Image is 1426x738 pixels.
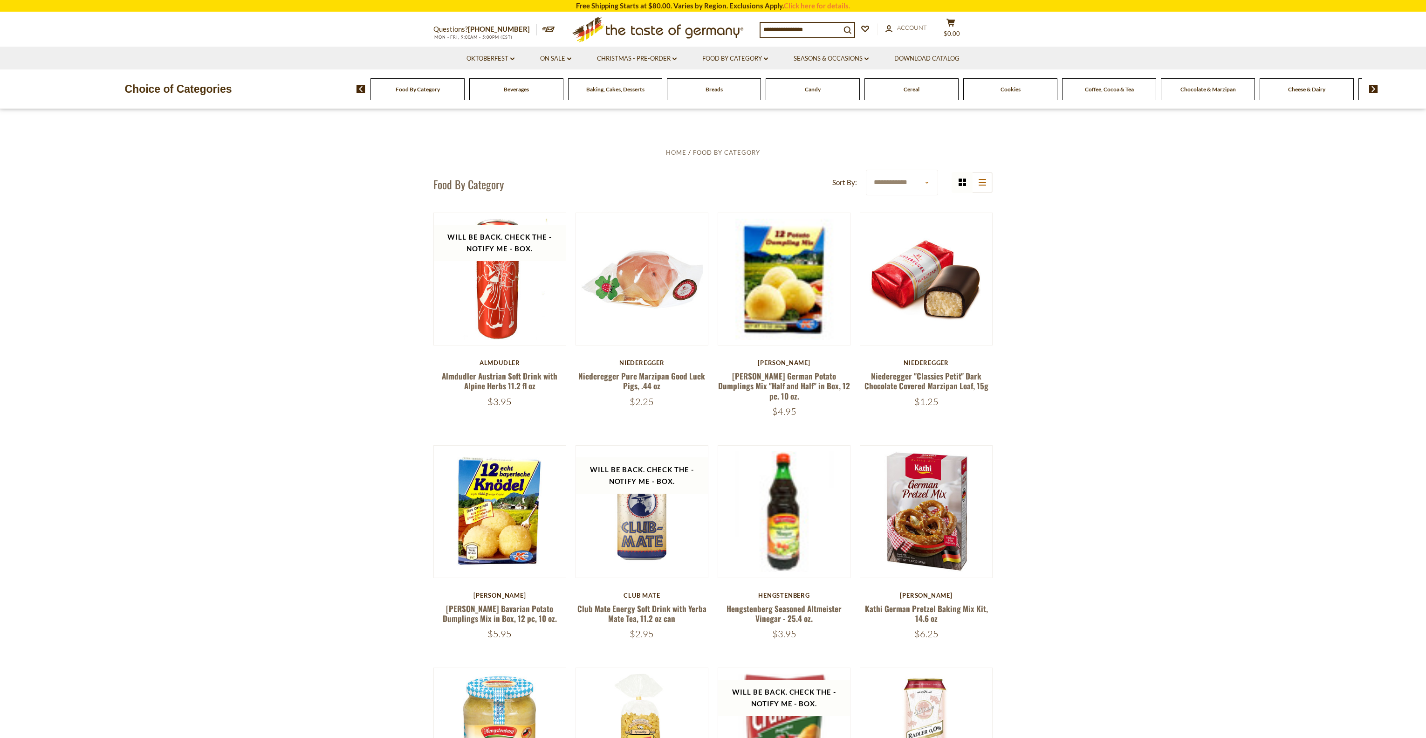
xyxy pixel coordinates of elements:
[396,86,440,93] a: Food By Category
[693,149,760,156] a: Food By Category
[597,54,677,64] a: Christmas - PRE-ORDER
[356,85,365,93] img: previous arrow
[718,370,850,402] a: [PERSON_NAME] German Potato Dumplings Mix "Half and Half" in Box, 12 pc. 10 oz.
[540,54,571,64] a: On Sale
[433,592,566,599] div: [PERSON_NAME]
[468,25,530,33] a: [PHONE_NUMBER]
[904,86,919,93] a: Cereal
[897,24,927,31] span: Account
[772,406,796,417] span: $4.95
[586,86,644,93] a: Baking, Cakes, Desserts
[1001,86,1021,93] a: Cookies
[718,213,850,345] img: Dr. Knoll German Potato Dumplings Mix "Half and Half" in Box, 12 pc. 10 oz.
[433,23,537,35] p: Questions?
[576,359,708,366] div: Niederegger
[832,177,857,188] label: Sort By:
[727,603,842,624] a: Hengstenberg Seasoned Altmeister Vinegar - 25.4 oz.
[576,213,708,345] img: Niederegger Pure Marzipan Good Luck Pigs, .44 oz
[1085,86,1134,93] a: Coffee, Cocoa & Tea
[504,86,529,93] a: Beverages
[487,396,512,407] span: $3.95
[1369,85,1378,93] img: next arrow
[805,86,821,93] a: Candy
[860,230,992,328] img: Niederegger "Classics Petit" Dark Chocolate Covered Marzipan Loaf, 15g
[718,446,850,578] img: Hengstenberg Seasoned Altmeister Vinegar
[577,603,706,624] a: Club Mate Energy Soft Drink with Yerba Mate Tea, 11.2 oz can
[630,396,654,407] span: $2.25
[718,359,850,366] div: [PERSON_NAME]
[442,370,557,392] a: Almdudler Austrian Soft Drink with Alpine Herbs 11.2 fl oz
[937,18,965,41] button: $0.00
[864,370,988,392] a: Niederegger "Classics Petit" Dark Chocolate Covered Marzipan Loaf, 15g
[914,628,939,640] span: $6.25
[860,359,993,366] div: Niederegger
[772,628,796,640] span: $3.95
[702,54,768,64] a: Food By Category
[1180,86,1236,93] a: Chocolate & Marzipan
[860,592,993,599] div: [PERSON_NAME]
[794,54,869,64] a: Seasons & Occasions
[466,54,514,64] a: Oktoberfest
[1288,86,1325,93] a: Cheese & Dairy
[914,396,939,407] span: $1.25
[443,603,557,624] a: [PERSON_NAME] Bavarian Potato Dumplings Mix in Box, 12 pc, 10 oz.
[944,30,960,37] span: $0.00
[630,628,654,640] span: $2.95
[885,23,927,33] a: Account
[865,603,988,624] a: Kathi German Pretzel Baking Mix Kit, 14.6 oz
[433,359,566,366] div: Almdudler
[666,149,686,156] a: Home
[433,177,504,191] h1: Food By Category
[487,628,512,640] span: $5.95
[706,86,723,93] a: Breads
[718,592,850,599] div: Hengstenberg
[860,446,992,578] img: Kathi German Pretzel Baking Mix Kit, 14.6 oz
[576,446,708,578] img: Club Mate Can
[434,446,566,578] img: Dr. Knoll Bavarian Potato Dumplings Mix in Box, 12 pc, 10 oz.
[576,592,708,599] div: Club Mate
[433,34,513,40] span: MON - FRI, 9:00AM - 5:00PM (EST)
[784,1,850,10] a: Click here for details.
[578,370,705,392] a: Niederegger Pure Marzipan Good Luck Pigs, .44 oz
[894,54,960,64] a: Download Catalog
[434,213,566,345] img: Almdudler Austrian Soft Drink with Alpine Herbs 11.2 fl oz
